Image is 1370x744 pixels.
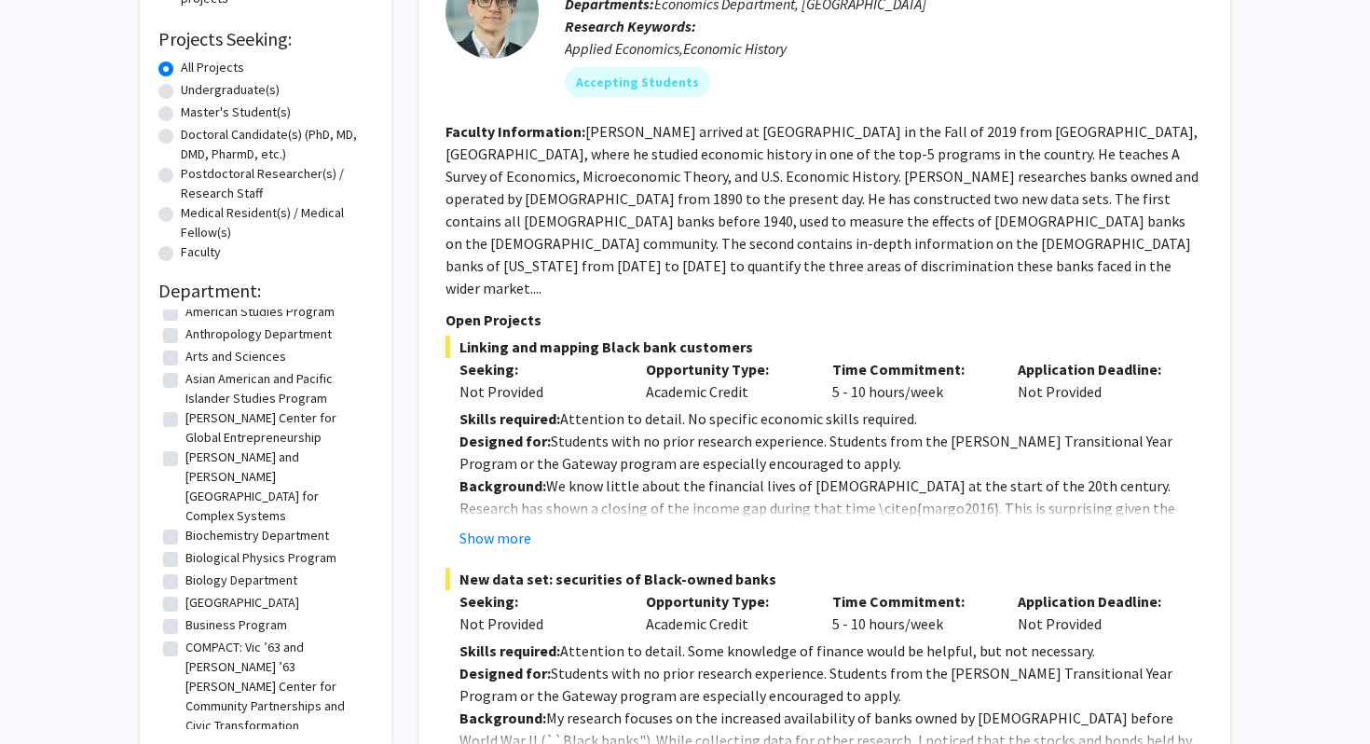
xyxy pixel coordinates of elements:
div: 5 - 10 hours/week [818,358,1005,403]
div: Not Provided [459,380,618,403]
p: Time Commitment: [832,590,991,613]
p: Opportunity Type: [646,590,804,613]
p: Attention to detail. No specific economic skills required. [459,407,1204,430]
strong: Background: [459,476,546,495]
strong: Designed for: [459,664,551,682]
h2: Projects Seeking: [158,28,373,50]
div: Not Provided [1004,590,1190,635]
label: Biochemistry Department [185,526,329,545]
label: Asian American and Pacific Islander Studies Program [185,369,368,408]
fg-read-more: [PERSON_NAME] arrived at [GEOGRAPHIC_DATA] in the Fall of 2019 from [GEOGRAPHIC_DATA], [GEOGRAPHI... [445,122,1199,297]
span: Linking and mapping Black bank customers [445,336,1204,358]
p: Seeking: [459,590,618,613]
div: Applied Economics,Economic History [565,37,1204,60]
mat-chip: Accepting Students [565,67,710,97]
label: Postdoctoral Researcher(s) / Research Staff [181,164,373,203]
label: Master's Student(s) [181,103,291,122]
b: Faculty Information: [445,122,585,141]
label: Faculty [181,242,221,262]
label: Anthropology Department [185,324,332,344]
p: Time Commitment: [832,358,991,380]
p: Open Projects [445,309,1204,331]
h2: Department: [158,280,373,302]
strong: Skills required: [459,409,560,428]
p: Students with no prior research experience. Students from the [PERSON_NAME] Transitional Year Pro... [459,662,1204,707]
label: COMPACT: Vic ’63 and [PERSON_NAME] ’63 [PERSON_NAME] Center for Community Partnerships and Civic ... [185,638,368,736]
label: Business Program [185,615,287,635]
strong: Designed for: [459,432,551,450]
div: Not Provided [459,613,618,635]
div: Academic Credit [632,590,818,635]
label: [PERSON_NAME] and [PERSON_NAME][GEOGRAPHIC_DATA] for Complex Systems [185,448,368,526]
div: 5 - 10 hours/week [818,590,1005,635]
p: Application Deadline: [1018,590,1176,613]
p: Seeking: [459,358,618,380]
label: [GEOGRAPHIC_DATA] [185,593,299,613]
span: New data set: securities of Black-owned banks [445,568,1204,590]
label: Biology Department [185,571,297,590]
p: Students with no prior research experience. Students from the [PERSON_NAME] Transitional Year Pro... [459,430,1204,475]
button: Show more [459,527,531,549]
label: Doctoral Candidate(s) (PhD, MD, DMD, PharmD, etc.) [181,125,373,164]
p: We know little about the financial lives of [DEMOGRAPHIC_DATA] at the start of the 20th century. ... [459,475,1204,586]
label: Undergraduate(s) [181,80,280,100]
label: Biological Physics Program [185,548,336,568]
p: Opportunity Type: [646,358,804,380]
label: All Projects [181,58,244,77]
strong: Skills required: [459,641,560,660]
p: Attention to detail. Some knowledge of finance would be helpful, but not necessary. [459,640,1204,662]
p: Application Deadline: [1018,358,1176,380]
label: Medical Resident(s) / Medical Fellow(s) [181,203,373,242]
label: American Studies Program [185,302,335,322]
strong: Background: [459,709,546,727]
iframe: Chat [14,660,79,730]
div: Academic Credit [632,358,818,403]
b: Research Keywords: [565,17,696,35]
label: [PERSON_NAME] Center for Global Entrepreneurship [185,408,368,448]
label: Arts and Sciences [185,347,286,366]
div: Not Provided [1004,358,1190,403]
